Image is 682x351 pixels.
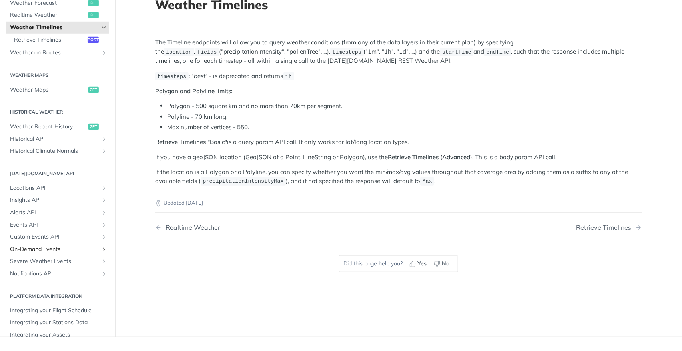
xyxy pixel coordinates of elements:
[194,72,205,80] em: best
[101,209,107,216] button: Show subpages for Alerts API
[101,185,107,191] button: Show subpages for Locations API
[6,121,109,133] a: Weather Recent Historyget
[6,207,109,219] a: Alerts APIShow subpages for Alerts API
[417,259,427,268] span: Yes
[10,196,99,204] span: Insights API
[101,197,107,203] button: Show subpages for Insights API
[6,329,109,341] a: Integrating your Assets
[166,49,192,55] span: location
[101,222,107,228] button: Show subpages for Events API
[155,138,642,147] p: is a query param API call. It only works for lat/long location types.
[101,136,107,142] button: Show subpages for Historical API
[167,123,642,132] li: Max number of vertices - 550.
[10,270,99,278] span: Notifications API
[162,224,220,231] div: Realtime Weather
[10,123,86,131] span: Weather Recent History
[10,147,99,155] span: Historical Climate Normals
[101,148,107,154] button: Show subpages for Historical Climate Normals
[203,179,284,185] span: precipitationIntensityMax
[10,331,107,339] span: Integrating your Assets
[167,112,642,122] li: Polyline - 70 km long.
[6,145,109,157] a: Historical Climate NormalsShow subpages for Historical Climate Normals
[155,72,642,81] p: : " " - is deprecated and returns
[6,47,109,59] a: Weather on RoutesShow subpages for Weather on Routes
[101,50,107,56] button: Show subpages for Weather on Routes
[10,245,99,253] span: On-Demand Events
[576,224,636,231] div: Retrieve Timelines
[6,84,109,96] a: Weather Mapsget
[6,133,109,145] a: Historical APIShow subpages for Historical API
[487,49,509,55] span: endTime
[6,22,109,34] a: Weather TimelinesHide subpages for Weather Timelines
[339,255,458,272] div: Did this page help you?
[88,124,99,130] span: get
[388,153,470,161] strong: Retrieve Timelines (Advanced
[6,243,109,255] a: On-Demand EventsShow subpages for On-Demand Events
[431,258,454,270] button: No
[101,234,107,240] button: Show subpages for Custom Events API
[10,135,99,143] span: Historical API
[423,179,432,185] span: Max
[88,37,99,43] span: post
[332,49,361,55] span: timesteps
[10,307,107,315] span: Integrating your Flight Schedule
[88,87,99,93] span: get
[101,246,107,253] button: Show subpages for On-Demand Events
[10,209,99,217] span: Alerts API
[101,258,107,265] button: Show subpages for Severe Weather Events
[88,12,99,18] span: get
[167,102,642,111] li: Polygon - 500 square km and no more than 70km per segment.
[101,271,107,277] button: Show subpages for Notifications API
[6,255,109,267] a: Severe Weather EventsShow subpages for Severe Weather Events
[157,74,186,80] span: timesteps
[155,216,642,239] nav: Pagination Controls
[442,49,471,55] span: startTime
[407,258,431,270] button: Yes
[155,38,642,65] p: The Timeline endpoints will allow you to query weather conditions (from any of the data layers in...
[285,74,292,80] span: 1h
[155,168,642,186] p: If the location is a Polygon or a Polyline, you can specify whether you want the min/max/avg valu...
[10,184,99,192] span: Locations API
[10,319,107,327] span: Integrating your Stations Data
[101,24,107,31] button: Hide subpages for Weather Timelines
[6,219,109,231] a: Events APIShow subpages for Events API
[155,224,364,231] a: Previous Page: Realtime Weather
[442,259,449,268] span: No
[6,108,109,116] h2: Historical Weather
[197,49,217,55] span: fields
[6,317,109,329] a: Integrating your Stations Data
[155,87,233,95] strong: Polygon and Polyline limits:
[6,305,109,317] a: Integrating your Flight Schedule
[6,182,109,194] a: Locations APIShow subpages for Locations API
[10,257,99,265] span: Severe Weather Events
[155,153,642,162] p: If you have a geoJSON location (GeoJSON of a Point, LineString or Polygon), use the ). This is a ...
[576,224,642,231] a: Next Page: Retrieve Timelines
[6,293,109,300] h2: Platform DATA integration
[10,11,86,19] span: Realtime Weather
[6,72,109,79] h2: Weather Maps
[155,199,642,207] p: Updated [DATE]
[10,34,109,46] a: Retrieve Timelinespost
[10,233,99,241] span: Custom Events API
[6,170,109,177] h2: [DATE][DOMAIN_NAME] API
[10,221,99,229] span: Events API
[14,36,86,44] span: Retrieve Timelines
[10,86,86,94] span: Weather Maps
[6,231,109,243] a: Custom Events APIShow subpages for Custom Events API
[10,24,99,32] span: Weather Timelines
[10,49,99,57] span: Weather on Routes
[6,9,109,21] a: Realtime Weatherget
[6,194,109,206] a: Insights APIShow subpages for Insights API
[155,138,227,146] strong: Retrieve Timelines "Basic"
[6,268,109,280] a: Notifications APIShow subpages for Notifications API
